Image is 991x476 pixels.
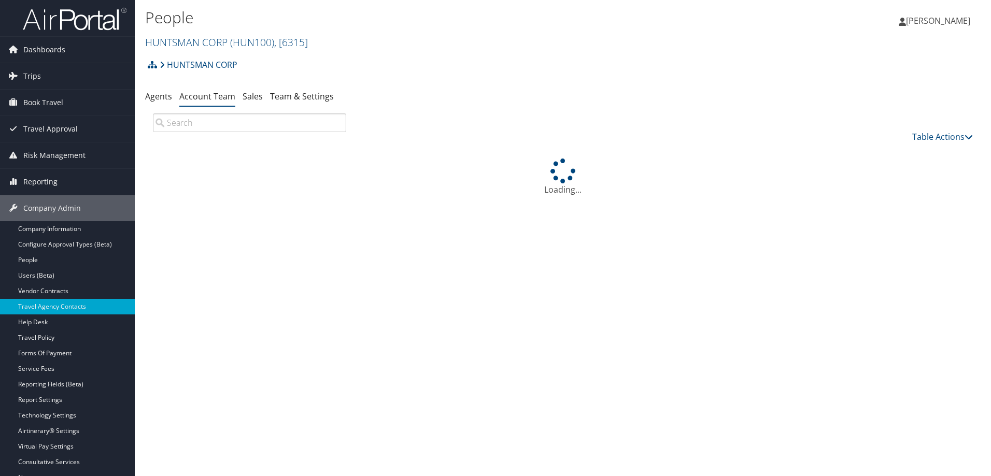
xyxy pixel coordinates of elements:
a: Agents [145,91,172,102]
a: Table Actions [912,131,973,142]
a: HUNTSMAN CORP [160,54,237,75]
a: Account Team [179,91,235,102]
img: airportal-logo.png [23,7,126,31]
span: Dashboards [23,37,65,63]
a: Team & Settings [270,91,334,102]
input: Search [153,113,346,132]
span: Company Admin [23,195,81,221]
span: Travel Approval [23,116,78,142]
a: HUNTSMAN CORP [145,35,308,49]
span: [PERSON_NAME] [906,15,970,26]
span: Risk Management [23,142,86,168]
a: [PERSON_NAME] [899,5,981,36]
div: Loading... [145,158,981,196]
a: Sales [243,91,263,102]
span: Reporting [23,169,58,195]
span: , [ 6315 ] [274,35,308,49]
h1: People [145,7,702,28]
span: Book Travel [23,90,63,116]
span: ( HUN100 ) [230,35,274,49]
span: Trips [23,63,41,89]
